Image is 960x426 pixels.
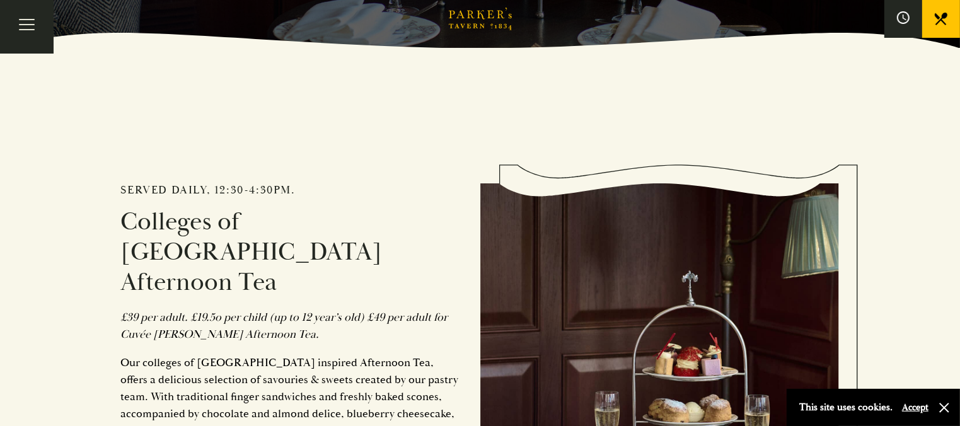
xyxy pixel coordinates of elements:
button: Close and accept [938,401,951,414]
h3: Colleges of [GEOGRAPHIC_DATA] Afternoon Tea [121,207,461,297]
h2: Served daily, 12:30-4:30pm. [121,183,461,197]
p: This site uses cookies. [799,398,893,417]
button: Accept [902,401,928,413]
em: £39 per adult. £19.5o per child (up to 12 year’s old) £49 per adult for Cuvée [PERSON_NAME] After... [121,310,448,342]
